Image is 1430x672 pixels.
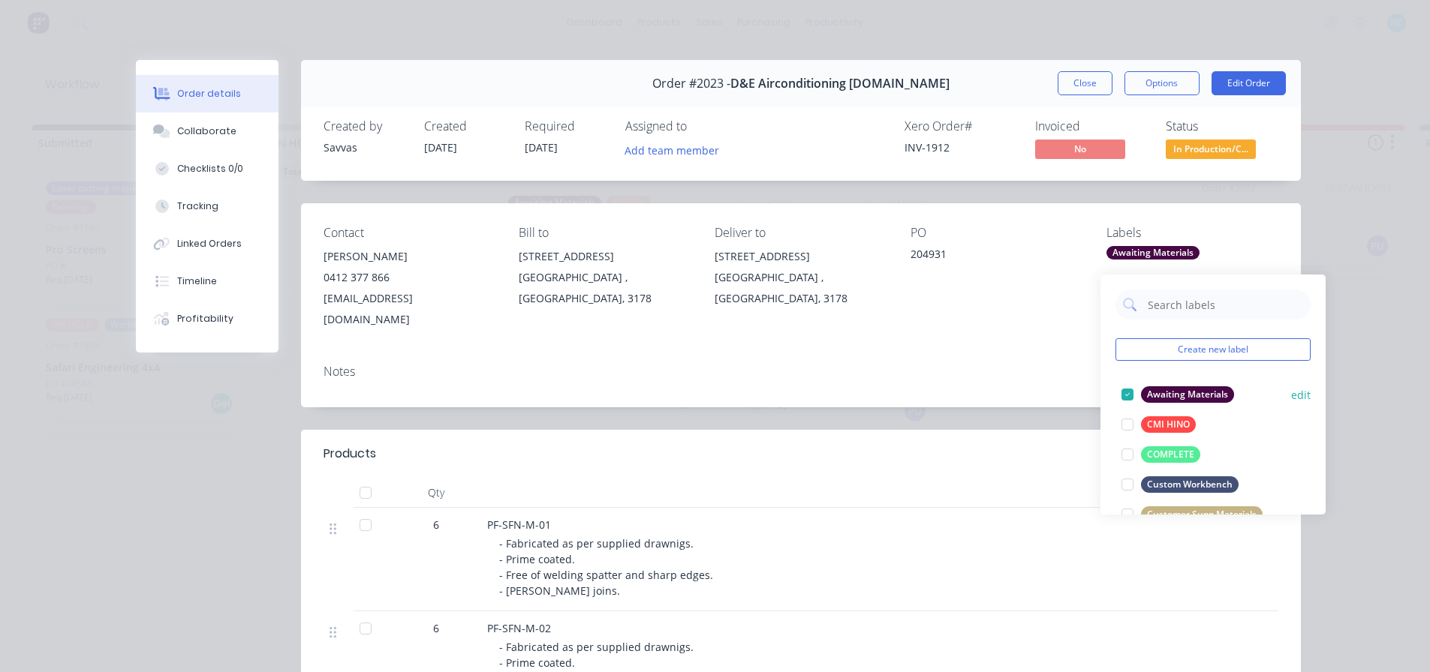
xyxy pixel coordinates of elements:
div: Collaborate [177,124,236,138]
span: D&E Airconditioning [DOMAIN_NAME] [730,76,950,91]
div: CMI HINO [1141,416,1196,433]
div: Bill to [519,226,691,240]
div: Assigned to [625,119,775,133]
button: Awaiting Materials [1115,384,1240,405]
button: edit [1291,387,1311,403]
div: Customer Supp Materials [1141,506,1263,523]
div: Products [324,445,376,463]
div: Notes [324,364,1278,379]
span: [DATE] [424,140,457,154]
div: 204931 [911,246,1082,267]
div: Created [424,119,507,133]
div: 0412 377 866 [324,267,495,288]
span: PF-SFN-M-02 [487,621,551,635]
div: Invoiced [1035,119,1148,133]
div: [STREET_ADDRESS][GEOGRAPHIC_DATA] , [GEOGRAPHIC_DATA], 3178 [715,246,887,309]
div: Qty [391,478,481,508]
div: [STREET_ADDRESS] [519,246,691,267]
div: Order details [177,87,241,100]
span: In Production/C... [1166,139,1256,158]
button: Create new label [1115,338,1311,361]
div: [PERSON_NAME]0412 377 866[EMAIL_ADDRESS][DOMAIN_NAME] [324,246,495,330]
div: Status [1166,119,1278,133]
button: Profitability [136,300,278,337]
div: INV-1912 [905,139,1017,155]
div: Timeline [177,274,217,288]
span: PF-SFN-M-01 [487,517,551,532]
div: [STREET_ADDRESS] [715,246,887,267]
div: Created by [324,119,406,133]
span: 6 [433,620,439,636]
div: [PERSON_NAME] [324,246,495,267]
div: PO [911,226,1082,240]
div: Savvas [324,139,406,155]
button: Edit Order [1212,71,1286,95]
div: Custom Workbench [1141,476,1239,493]
button: COMPLETE [1115,444,1206,465]
button: Add team member [616,139,727,160]
div: Tracking [177,199,218,213]
input: Search labels [1146,289,1303,319]
div: Linked Orders [177,237,242,250]
button: Options [1124,71,1200,95]
div: Xero Order # [905,119,1017,133]
button: Custom Workbench [1115,474,1245,495]
button: Close [1058,71,1112,95]
div: Labels [1106,226,1278,240]
div: [STREET_ADDRESS][GEOGRAPHIC_DATA] , [GEOGRAPHIC_DATA], 3178 [519,246,691,309]
span: 6 [433,517,439,532]
span: Order #2023 - [652,76,730,91]
button: Timeline [136,262,278,300]
button: CMI HINO [1115,414,1202,435]
button: Checklists 0/0 [136,150,278,187]
div: [GEOGRAPHIC_DATA] , [GEOGRAPHIC_DATA], 3178 [519,267,691,309]
div: Required [525,119,607,133]
div: Awaiting Materials [1141,386,1234,403]
div: Profitability [177,312,233,325]
div: Deliver to [715,226,887,240]
button: Customer Supp Materials [1115,504,1269,525]
div: Contact [324,226,495,240]
div: Checklists 0/0 [177,162,243,175]
span: No [1035,139,1125,158]
div: Awaiting Materials [1106,246,1200,259]
button: Tracking [136,187,278,225]
button: Add team member [625,139,727,160]
span: - Fabricated as per supplied drawnigs. - Prime coated. - Free of welding spatter and sharp edges.... [499,536,713,598]
div: [EMAIL_ADDRESS][DOMAIN_NAME] [324,288,495,330]
div: [GEOGRAPHIC_DATA] , [GEOGRAPHIC_DATA], 3178 [715,267,887,309]
button: Order details [136,75,278,112]
div: COMPLETE [1141,446,1200,463]
button: In Production/C... [1166,139,1256,162]
span: [DATE] [525,140,558,154]
button: Collaborate [136,112,278,150]
button: Linked Orders [136,225,278,262]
